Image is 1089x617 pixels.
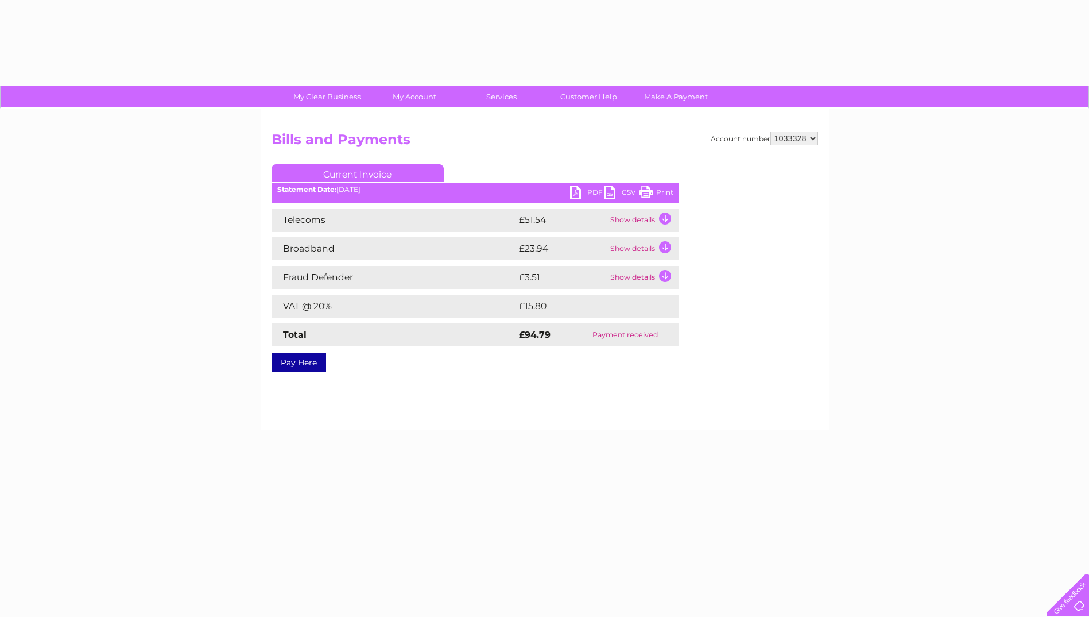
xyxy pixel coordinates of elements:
td: Telecoms [272,209,516,232]
strong: £94.79 [519,329,551,340]
a: My Clear Business [280,86,374,107]
td: Broadband [272,237,516,260]
td: Show details [607,237,679,260]
td: Show details [607,209,679,232]
a: PDF [570,186,604,202]
a: Customer Help [541,86,636,107]
td: Fraud Defender [272,266,516,289]
a: Make A Payment [629,86,723,107]
a: Services [454,86,549,107]
div: [DATE] [272,186,679,194]
strong: Total [283,329,307,340]
td: £51.54 [516,209,607,232]
td: Payment received [572,323,679,346]
a: My Account [367,86,462,107]
a: Current Invoice [272,164,444,182]
a: CSV [604,186,639,202]
td: VAT @ 20% [272,295,516,318]
td: £15.80 [516,295,655,318]
td: £23.94 [516,237,607,260]
a: Pay Here [272,353,326,372]
b: Statement Date: [277,185,336,194]
td: Show details [607,266,679,289]
h2: Bills and Payments [272,132,818,153]
a: Print [639,186,673,202]
div: Account number [711,132,818,145]
td: £3.51 [516,266,607,289]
